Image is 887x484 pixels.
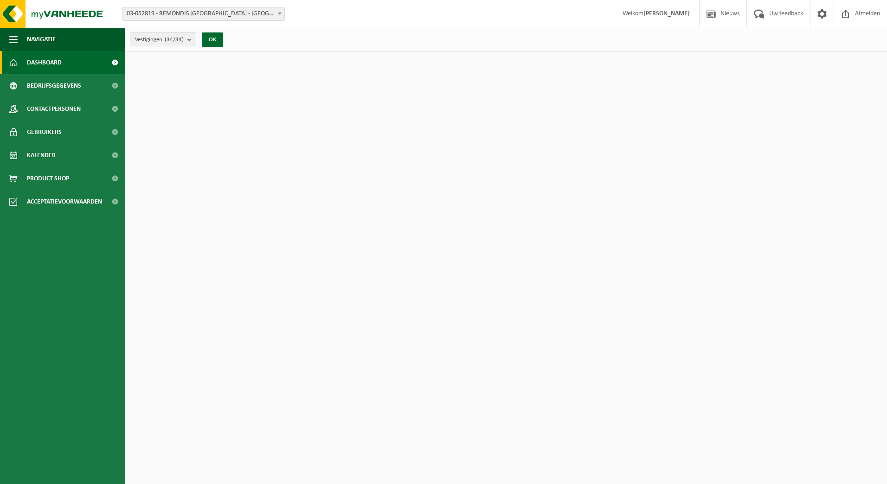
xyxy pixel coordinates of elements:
count: (34/34) [165,37,184,43]
span: Contactpersonen [27,97,81,121]
span: Kalender [27,144,56,167]
span: Bedrijfsgegevens [27,74,81,97]
strong: [PERSON_NAME] [643,10,690,17]
span: Navigatie [27,28,56,51]
button: Vestigingen(34/34) [130,32,196,46]
span: Product Shop [27,167,69,190]
span: Acceptatievoorwaarden [27,190,102,213]
button: OK [202,32,223,47]
span: Dashboard [27,51,62,74]
span: Vestigingen [135,33,184,47]
span: 03-052819 - REMONDIS WEST-VLAANDEREN - OOSTENDE [123,7,284,20]
span: 03-052819 - REMONDIS WEST-VLAANDEREN - OOSTENDE [122,7,285,21]
span: Gebruikers [27,121,62,144]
